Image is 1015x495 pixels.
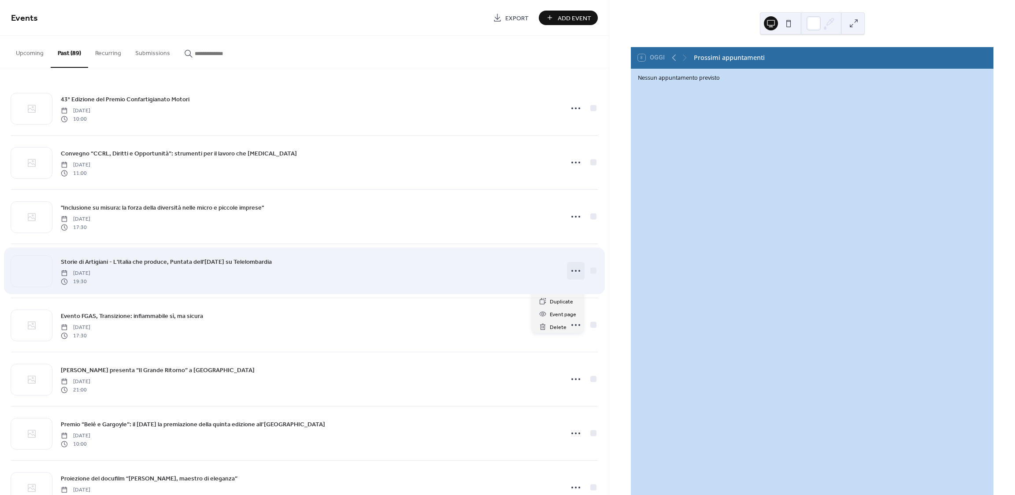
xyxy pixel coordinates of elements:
span: 10:00 [61,115,90,123]
span: 11:00 [61,169,90,177]
button: Recurring [88,36,128,67]
span: Evento FGAS, Transizione: infiammabile sì, ma sicura [61,312,203,321]
span: [PERSON_NAME] presenta “Il Grande Ritorno” a [GEOGRAPHIC_DATA] [61,366,255,375]
span: [DATE] [61,324,90,332]
a: Storie di Artigiani - L'Italia che produce, Puntata dell'[DATE] su Telelombardia [61,257,272,267]
a: Proiezione del docufilm “[PERSON_NAME], maestro di eleganza” [61,473,237,484]
span: Events [11,10,38,27]
div: Nessun appuntamento previsto [638,74,986,82]
span: Premio “Belé e Gargoyle”: il [DATE] la premiazione della quinta edizione all’[GEOGRAPHIC_DATA] [61,420,325,429]
span: Convegno “CCRL, Diritti e Opportunità”: strumenti per il lavoro che [MEDICAL_DATA] [61,149,297,159]
span: 43° Edizione del Premio Confartigianato Motori [61,95,189,104]
div: Prossimi appuntamenti [694,53,765,63]
span: [DATE] [61,270,90,277]
a: Convegno “CCRL, Diritti e Opportunità”: strumenti per il lavoro che [MEDICAL_DATA] [61,148,297,159]
span: 17:30 [61,223,90,231]
span: Storie di Artigiani - L'Italia che produce, Puntata dell'[DATE] su Telelombardia [61,258,272,267]
button: Submissions [128,36,177,67]
span: [DATE] [61,161,90,169]
a: Evento FGAS, Transizione: infiammabile sì, ma sicura [61,311,203,321]
button: Add Event [539,11,598,25]
a: 43° Edizione del Premio Confartigianato Motori [61,94,189,104]
span: 10:00 [61,440,90,448]
span: Add Event [558,14,591,23]
span: [DATE] [61,378,90,386]
button: Past (89) [51,36,88,68]
span: 19:30 [61,277,90,285]
span: [DATE] [61,107,90,115]
span: Export [505,14,529,23]
span: 17:30 [61,332,90,340]
button: Upcoming [9,36,51,67]
span: [DATE] [61,215,90,223]
span: 21:00 [61,386,90,394]
span: Proiezione del docufilm “[PERSON_NAME], maestro di eleganza” [61,474,237,484]
span: [DATE] [61,432,90,440]
a: Premio “Belé e Gargoyle”: il [DATE] la premiazione della quinta edizione all’[GEOGRAPHIC_DATA] [61,419,325,429]
span: [DATE] [61,486,90,494]
a: [PERSON_NAME] presenta “Il Grande Ritorno” a [GEOGRAPHIC_DATA] [61,365,255,375]
a: "Inclusione su misura: la forza della diversità nelle micro e piccole imprese" [61,203,264,213]
a: Export [486,11,535,25]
